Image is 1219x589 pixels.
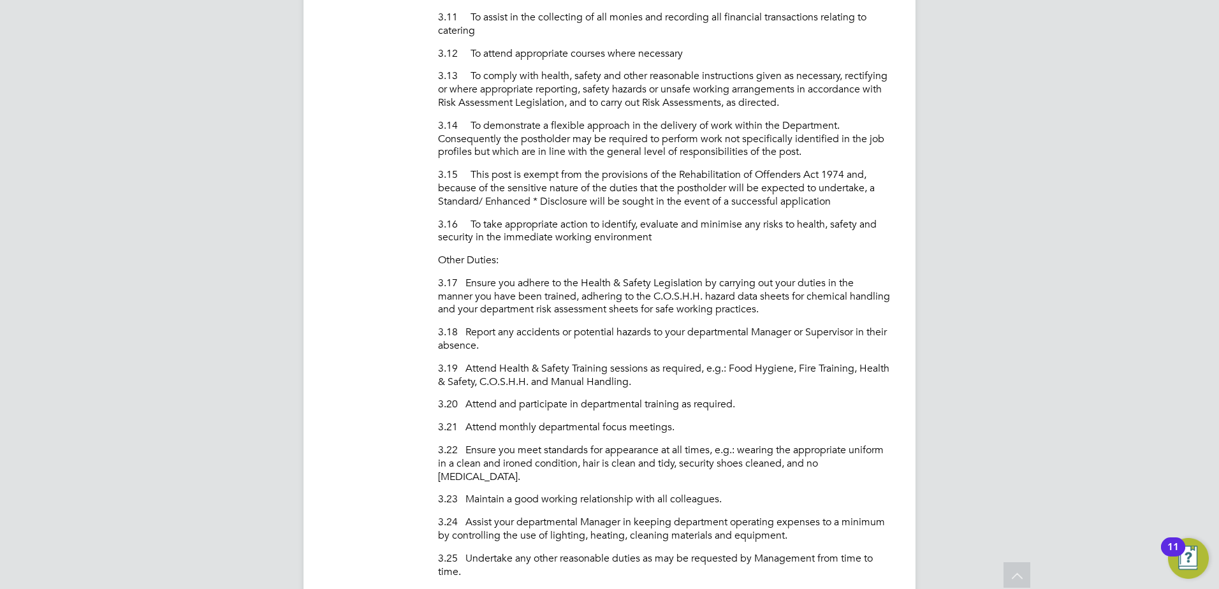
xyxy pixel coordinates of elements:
p: 3.11 To assist in the collecting of all monies and recording all financial transactions relating ... [438,11,890,38]
p: 3.15 This post is exempt from the provisions of the Rehabilitation of Offenders Act 1974 and, bec... [438,168,890,208]
p: 3.18 Report any accidents or potential hazards to your departmental Manager or Supervisor in thei... [438,326,890,353]
button: Open Resource Center, 11 new notifications [1168,538,1209,579]
p: 3.20 Attend and participate in departmental training as required. [438,398,890,411]
p: 3.19 Attend Health & Safety Training sessions as required, e.g.: Food Hygiene, Fire Training, Hea... [438,362,890,389]
p: 3.12 To attend appropriate courses where necessary [438,47,890,61]
p: 3.24 Assist your departmental Manager in keeping department operating expenses to a minimum by co... [438,516,890,542]
p: 3.14 To demonstrate a flexible approach in the delivery of work within the Department. Consequent... [438,119,890,159]
p: 3.17 Ensure you adhere to the Health & Safety Legislation by carrying out your duties in the mann... [438,277,890,316]
div: 11 [1167,547,1179,564]
p: 3.22 Ensure you meet standards for appearance at all times, e.g.: wearing the appropriate uniform... [438,444,890,483]
p: Other Duties: [438,254,890,267]
p: 3.16 To take appropriate action to identify, evaluate and minimise any risks to health, safety an... [438,218,890,245]
p: 3.25 Undertake any other reasonable duties as may be requested by Management from time to time. [438,552,890,579]
p: 3.21 Attend monthly departmental focus meetings. [438,421,890,434]
p: 3.13 To comply with health, safety and other reasonable instructions given as necessary, rectifyi... [438,69,890,109]
p: 3.23 Maintain a good working relationship with all colleagues. [438,493,890,506]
